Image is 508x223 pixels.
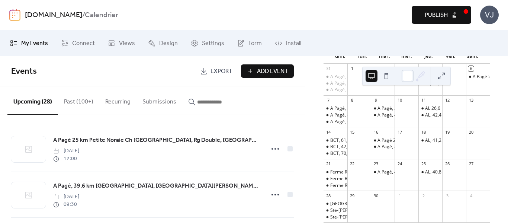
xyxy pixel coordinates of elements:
span: Settings [202,39,224,48]
div: VJ [480,6,499,24]
b: / [82,8,85,22]
span: Add Event [257,67,288,76]
div: 26 [444,161,450,167]
div: 19 [444,129,450,135]
div: 8 [350,98,355,103]
div: A Pagé, 42,7 km St-Ambroise, Ste-Mélanie. Commandité par Brasserie la Broue Sportive [371,169,395,175]
div: 1 [350,66,355,71]
div: A Pagé, 90,1 km Rawdon, St-Alphonse, Ste-Béatrix, Ste-Mélanie. Commandité par Val Délice [324,87,347,93]
div: 27 [468,161,474,167]
div: 7 [326,98,331,103]
div: 16 [373,129,379,135]
div: 5 [444,66,450,71]
div: A Pagé, 67,2 km St-Liguori, St-Ambroise, Ste-Marceline, Ste-Mélanie. Commandité par La Distinctio... [324,119,347,125]
div: 20 [468,129,474,135]
div: A Pagé, 48,9 km St-Liguori, St-Jacques, Ste-Marie, Crabtree. Commandité par Constuction Mike Blai... [324,112,347,118]
div: Ste-Mélanie, 38,1 km Pont Baril, Rg Ste-Julie, Rue Visitation, Voie de Contournement, Rg- du-Pied... [324,201,347,207]
a: A Pagé, 39,6 km [GEOGRAPHIC_DATA], [GEOGRAPHIC_DATA][PERSON_NAME]. Commandité par Municipalité de... [53,181,260,191]
div: A Pagé 25 km Petite-Noraie, Ch St-Pierre, Rg Double, 38e av, St-Ambroise, Voie de Contournement [371,137,395,144]
b: Calendrier [85,8,118,22]
div: Ste-Mélanie, 60,5 km Ste-Marceline, St-Alphonse, Ste-Béatrix, Rg St-Laurent, Ch des Dalles. Comma... [324,214,347,220]
div: A Pagé, 41,2 km Crabtree, St-Liguori, Voie de Contournement. Commandité par Trévi Joliette piscin... [324,74,347,80]
a: Settings [185,33,230,53]
div: 22 [350,161,355,167]
a: Install [269,33,307,53]
img: logo [9,9,20,21]
span: A Pagé 25 km Petite Noraie Ch [GEOGRAPHIC_DATA], Rg Double, [GEOGRAPHIC_DATA], Voie de Contournement [53,136,260,145]
div: Ferme Régis, 45,2 km Rg Ste-Julie, Ste-Élisabeth, St-Thomas. Commandité par Salon de coiffure ABC [324,169,347,175]
div: 21 [326,161,331,167]
span: Design [159,39,178,48]
div: 4 [468,193,474,198]
div: AL, 40,8 km St-Paul, Ch Cyrille-Beaudry, Ste-Marie, Crabtree. Commandité par Brasserie Alchimiste... [418,169,442,175]
span: My Events [21,39,48,48]
span: 09:30 [53,201,79,208]
div: A Pagé, 41,4 km Rg de la Petite-Noraie, St-Liguori, St-Ambroise. Commandité par Dupont photo stud... [371,112,395,118]
a: [DOMAIN_NAME] [25,8,82,22]
a: A Pagé 25 km Petite Noraie Ch [GEOGRAPHIC_DATA], Rg Double, [GEOGRAPHIC_DATA], Voie de Contournement [53,136,260,145]
button: Submissions [136,86,182,114]
span: 12:00 [53,155,79,163]
div: 11 [421,98,426,103]
div: 2 [421,193,426,198]
span: Connect [72,39,95,48]
div: A Pagé 25 km Petite Noraie Ch St-Pierre, Rg Double, St-Ambroise, Voie de Contournement [466,74,490,80]
div: A Pagé, 52,2 km St-Liguori, Montéée Hamilton, Rawdon, 38e Av. Commandité par Val Délice mets maisons [324,80,347,87]
div: 3 [397,66,402,71]
div: 3 [444,193,450,198]
span: [DATE] [53,193,79,201]
div: 28 [326,193,331,198]
div: 12 [444,98,450,103]
div: 15 [350,129,355,135]
div: 9 [373,98,379,103]
div: AL 26,6 km Ch Cyrille-Beaudry, Crabtree, St-Paul, Ch St-Jacques [418,105,442,112]
div: BCT, 70,3 km St-Gérard, l'Épiphanie, l'Assomption, Rg Point-du-Jour-Sud. Commandité par Pulsion s... [324,150,347,157]
div: A Pagé, 39,6 km St-Ambroise, Ste-Marceline. Commandité par Municipalité de St-Ambroise service mu... [324,105,347,112]
button: Recurring [99,86,136,114]
div: 18 [421,129,426,135]
a: Connect [55,33,100,53]
button: Upcoming (28) [7,86,58,115]
div: 13 [468,98,474,103]
div: 31 [326,66,331,71]
span: Form [248,39,262,48]
div: 23 [373,161,379,167]
div: BCT, 42,7 km St-Thomas, Rg St-Henri, Ch Cyrille-Beaudry. Commandité par Jocelyn Lanctôt courtier ... [324,144,347,150]
div: Ste-Mélanie, 52,2 km Lac Rocher, Rg des Dalles, Rg St-Laurent, Ste-Béatrix. Commandité par Auberg... [324,207,347,214]
div: BCT, 61,7 km St-Gérard, l'Assomption, Rg Point-du-Jour-Sud. Commandité par Napa distributeur de p... [324,137,347,144]
div: 14 [326,129,331,135]
div: 4 [421,66,426,71]
div: 17 [397,129,402,135]
span: Install [286,39,301,48]
div: Ferme Régis, 81,1 km St-Thomas, Rg St-Jean-Baptiste, Lavaltrie, Rg Petit-Bois, Rg Cascades. Comma... [324,182,347,189]
div: AL, 42,4 km St-Liguori, St-Jacques, Ste-Marie, Crabtree, St-Paul. Commandité par Boies Desroches ... [418,112,442,118]
div: A Pagé, 43,2 km Ch Village St-Pierre-Nord, Base-de-Roc. St-Paul. Commandité par salle d'entraînem... [371,144,395,150]
a: Form [232,33,267,53]
a: Export [194,64,238,78]
div: 2 [373,66,379,71]
div: 29 [350,193,355,198]
button: Past (100+) [58,86,99,114]
div: 30 [373,193,379,198]
span: [DATE] [53,147,79,155]
a: My Events [4,33,54,53]
div: Ferme Régis, 64,6 km Ste-Élisabeth, St-Cuthbert, Berthier. Commandité par Sylvain Labine représen... [324,176,347,182]
div: AL, 41,2 km St-Thomas, Crabtree, St-Paul. Commandité par Son X Plus produits audio/vidéo [418,137,442,144]
a: Views [102,33,141,53]
span: Export [210,67,232,76]
span: Views [119,39,135,48]
div: 24 [397,161,402,167]
span: A Pagé, 39,6 km [GEOGRAPHIC_DATA], [GEOGRAPHIC_DATA][PERSON_NAME]. Commandité par Municipalité de... [53,182,260,191]
div: 1 [397,193,402,198]
button: Publish [412,6,471,24]
div: 25 [421,161,426,167]
div: A Pagé, 24,8 km Petite Noraie, Rivière Rouge, Rg Double, Voie de Contournement [371,105,395,112]
span: Publish [425,11,448,20]
span: Events [11,63,37,80]
button: Add Event [241,64,294,78]
a: Design [142,33,183,53]
div: 10 [397,98,402,103]
div: 6 [468,66,474,71]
